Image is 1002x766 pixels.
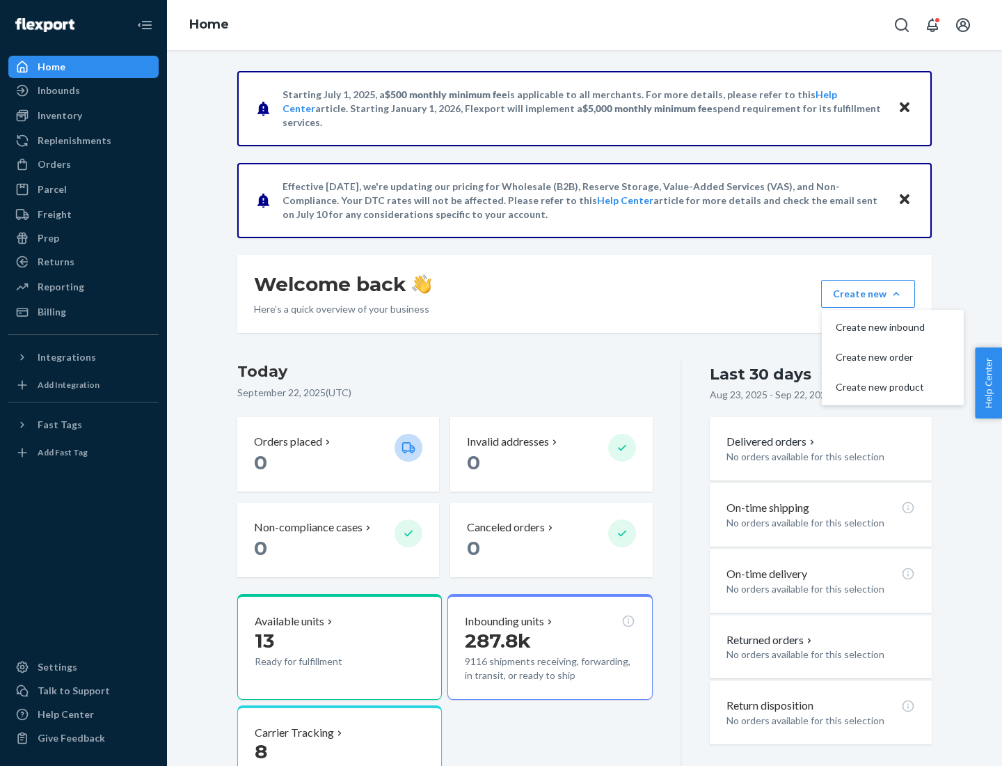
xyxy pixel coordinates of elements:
[254,451,267,474] span: 0
[726,450,915,464] p: No orders available for this selection
[178,5,240,45] ol: breadcrumbs
[467,519,545,536] p: Canceled orders
[726,516,915,530] p: No orders available for this selection
[254,519,363,536] p: Non-compliance cases
[38,84,80,97] div: Inbounds
[8,441,159,464] a: Add Fast Tag
[896,98,914,118] button: Close
[254,272,431,297] h1: Welcome back
[254,536,267,560] span: 0
[8,703,159,726] a: Help Center
[237,386,653,400] p: September 22, 2025 ( UTC )
[8,203,159,226] a: Freight
[38,208,72,221] div: Freight
[8,56,159,78] a: Home
[888,11,916,39] button: Open Search Box
[8,374,159,396] a: Add Integration
[237,361,653,383] h3: Today
[38,418,82,432] div: Fast Tags
[726,648,915,662] p: No orders available for this selection
[189,17,229,32] a: Home
[385,88,507,100] span: $500 monthly minimum fee
[710,388,857,402] p: Aug 23, 2025 - Sep 22, 2025 ( UTC )
[447,594,652,700] button: Inbounding units287.8k9116 shipments receiving, forwarding, in transit, or ready to ship
[896,190,914,210] button: Close
[582,102,713,114] span: $5,000 monthly minimum fee
[38,157,71,171] div: Orders
[949,11,977,39] button: Open account menu
[237,594,442,700] button: Available units13Ready for fulfillment
[836,382,925,392] span: Create new product
[38,182,67,196] div: Parcel
[726,698,813,714] p: Return disposition
[467,434,549,450] p: Invalid addresses
[38,731,105,745] div: Give Feedback
[8,104,159,127] a: Inventory
[450,417,652,492] button: Invalid addresses 0
[412,274,431,294] img: hand-wave emoji
[975,347,1002,419] button: Help Center
[726,566,807,582] p: On-time delivery
[237,503,439,577] button: Non-compliance cases 0
[38,231,59,245] div: Prep
[237,417,439,492] button: Orders placed 0
[825,373,961,402] button: Create new product
[825,343,961,373] button: Create new order
[8,276,159,298] a: Reporting
[38,379,100,391] div: Add Integration
[8,130,159,152] a: Replenishments
[8,79,159,102] a: Inbounds
[8,656,159,678] a: Settings
[821,280,915,308] button: Create newCreate new inboundCreate new orderCreate new product
[131,11,159,39] button: Close Navigation
[38,134,111,148] div: Replenishments
[283,180,884,221] p: Effective [DATE], we're updating our pricing for Wholesale (B2B), Reserve Storage, Value-Added Se...
[38,280,84,294] div: Reporting
[450,503,652,577] button: Canceled orders 0
[465,629,531,652] span: 287.8k
[38,708,94,721] div: Help Center
[255,613,324,630] p: Available units
[726,582,915,596] p: No orders available for this selection
[8,227,159,249] a: Prep
[597,194,653,206] a: Help Center
[254,302,431,316] p: Here’s a quick overview of your business
[8,346,159,368] button: Integrations
[15,18,74,32] img: Flexport logo
[283,88,884,130] p: Starting July 1, 2025, a is applicable to all merchants. For more details, please refer to this a...
[8,301,159,323] a: Billing
[255,629,274,652] span: 13
[918,11,946,39] button: Open notifications
[38,660,77,674] div: Settings
[38,446,88,458] div: Add Fast Tag
[8,178,159,201] a: Parcel
[254,434,322,450] p: Orders placed
[836,322,925,332] span: Create new inbound
[8,680,159,702] a: Talk to Support
[255,740,267,763] span: 8
[465,655,635,682] p: 9116 shipments receiving, forwarding, in transit, or ready to ship
[8,251,159,273] a: Returns
[726,500,809,516] p: On-time shipping
[8,727,159,749] button: Give Feedback
[38,60,65,74] div: Home
[825,313,961,343] button: Create new inbound
[726,714,915,728] p: No orders available for this selection
[836,352,925,362] span: Create new order
[465,613,544,630] p: Inbounding units
[255,655,383,669] p: Ready for fulfillment
[8,414,159,436] button: Fast Tags
[8,153,159,175] a: Orders
[38,109,82,123] div: Inventory
[255,725,334,741] p: Carrier Tracking
[467,451,480,474] span: 0
[38,350,96,364] div: Integrations
[726,632,815,648] button: Returned orders
[726,434,818,450] button: Delivered orders
[710,364,811,385] div: Last 30 days
[38,255,74,269] div: Returns
[38,305,66,319] div: Billing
